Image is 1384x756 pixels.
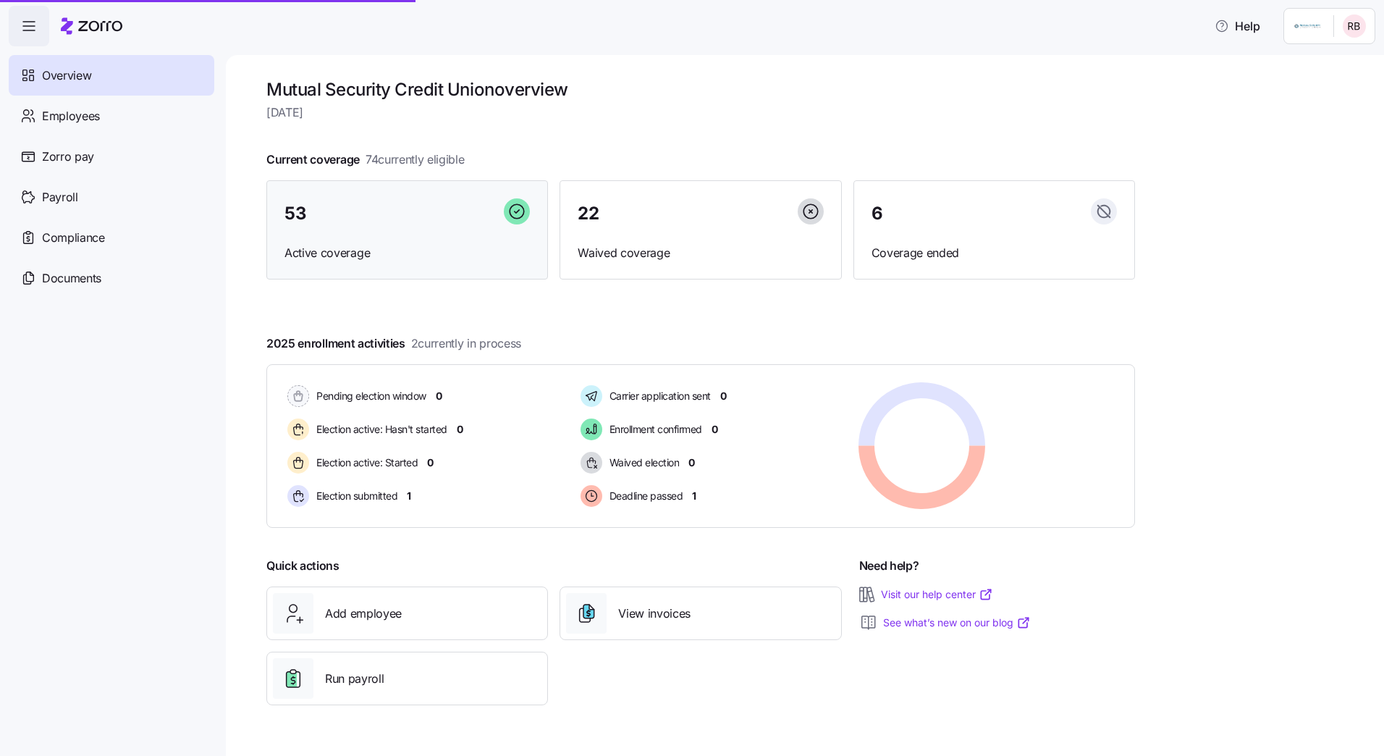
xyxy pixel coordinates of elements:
[427,455,434,470] span: 0
[266,335,521,353] span: 2025 enrollment activities
[692,489,696,503] span: 1
[436,389,442,403] span: 0
[618,605,691,623] span: View invoices
[266,104,1135,122] span: [DATE]
[1203,12,1272,41] button: Help
[284,244,530,262] span: Active coverage
[42,229,105,247] span: Compliance
[688,455,695,470] span: 0
[872,244,1117,262] span: Coverage ended
[605,422,702,437] span: Enrollment confirmed
[266,78,1135,101] h1: Mutual Security Credit Union overview
[1343,14,1366,38] img: 253fd1ed90e2a5104f53b7538f9b7806
[720,389,727,403] span: 0
[366,151,465,169] span: 74 currently eligible
[9,217,214,258] a: Compliance
[881,587,993,602] a: Visit our help center
[325,670,384,688] span: Run payroll
[605,489,683,503] span: Deadline passed
[266,151,465,169] span: Current coverage
[312,489,397,503] span: Election submitted
[712,422,718,437] span: 0
[872,205,883,222] span: 6
[605,455,680,470] span: Waived election
[42,269,101,287] span: Documents
[9,96,214,136] a: Employees
[1215,17,1260,35] span: Help
[42,188,78,206] span: Payroll
[42,67,91,85] span: Overview
[42,148,94,166] span: Zorro pay
[9,258,214,298] a: Documents
[42,107,100,125] span: Employees
[578,244,823,262] span: Waived coverage
[411,335,521,353] span: 2 currently in process
[312,455,418,470] span: Election active: Started
[859,557,919,575] span: Need help?
[325,605,402,623] span: Add employee
[605,389,711,403] span: Carrier application sent
[284,205,306,222] span: 53
[883,616,1031,630] a: See what’s new on our blog
[9,136,214,177] a: Zorro pay
[312,422,447,437] span: Election active: Hasn't started
[266,557,339,575] span: Quick actions
[457,422,463,437] span: 0
[9,55,214,96] a: Overview
[578,205,599,222] span: 22
[9,177,214,217] a: Payroll
[1293,17,1322,35] img: Employer logo
[407,489,411,503] span: 1
[312,389,426,403] span: Pending election window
